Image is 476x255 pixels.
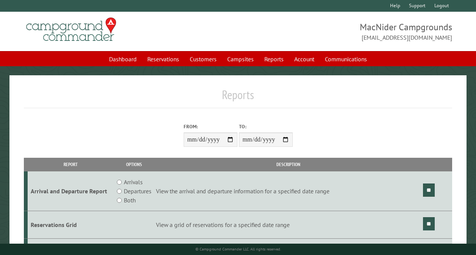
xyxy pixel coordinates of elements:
label: To: [239,123,293,130]
th: Report [28,158,114,171]
td: Reservations Grid [28,211,114,239]
a: Reports [260,52,288,66]
label: From: [184,123,237,130]
label: Arrivals [124,177,143,187]
a: Customers [185,52,221,66]
td: Arrival and Departure Report [28,171,114,211]
label: Departures [124,187,151,196]
a: Dashboard [105,52,141,66]
a: Account [290,52,319,66]
img: Campground Commander [24,15,119,44]
td: View a grid of reservations for a specified date range [155,211,422,239]
span: MacNider Campgrounds [EMAIL_ADDRESS][DOMAIN_NAME] [238,21,453,42]
a: Campsites [223,52,258,66]
th: Description [155,158,422,171]
a: Reservations [143,52,184,66]
th: Options [113,158,155,171]
a: Communications [320,52,371,66]
small: © Campground Commander LLC. All rights reserved. [195,247,281,252]
h1: Reports [24,87,452,108]
label: Both [124,196,136,205]
td: View the arrival and departure information for a specified date range [155,171,422,211]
